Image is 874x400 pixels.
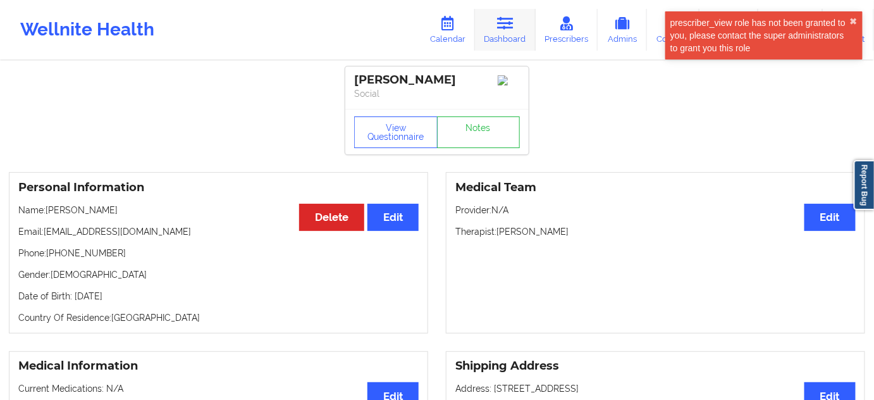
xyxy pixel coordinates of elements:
a: Admins [598,9,647,51]
p: Date of Birth: [DATE] [18,290,419,303]
button: Edit [804,204,856,231]
p: Name: [PERSON_NAME] [18,204,419,216]
p: Address: [STREET_ADDRESS] [455,382,856,395]
p: Current Medications: N/A [18,382,419,395]
p: Gender: [DEMOGRAPHIC_DATA] [18,268,419,281]
a: Dashboard [475,9,536,51]
p: Therapist: [PERSON_NAME] [455,225,856,238]
a: Notes [437,116,520,148]
button: close [850,16,858,27]
button: View Questionnaire [354,116,438,148]
img: Image%2Fplaceholer-image.png [498,75,520,85]
p: Country Of Residence: [GEOGRAPHIC_DATA] [18,311,419,324]
h3: Medical Information [18,359,419,373]
p: Email: [EMAIL_ADDRESS][DOMAIN_NAME] [18,225,419,238]
p: Social [354,87,520,100]
a: Calendar [421,9,475,51]
h3: Shipping Address [455,359,856,373]
p: Phone: [PHONE_NUMBER] [18,247,419,259]
a: Coaches [647,9,699,51]
h3: Medical Team [455,180,856,195]
button: Delete [299,204,364,231]
button: Edit [367,204,419,231]
a: Report Bug [854,160,874,210]
p: Provider: N/A [455,204,856,216]
a: Prescribers [536,9,598,51]
div: [PERSON_NAME] [354,73,520,87]
h3: Personal Information [18,180,419,195]
div: prescriber_view role has not been granted to you, please contact the super administrators to gran... [670,16,850,54]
